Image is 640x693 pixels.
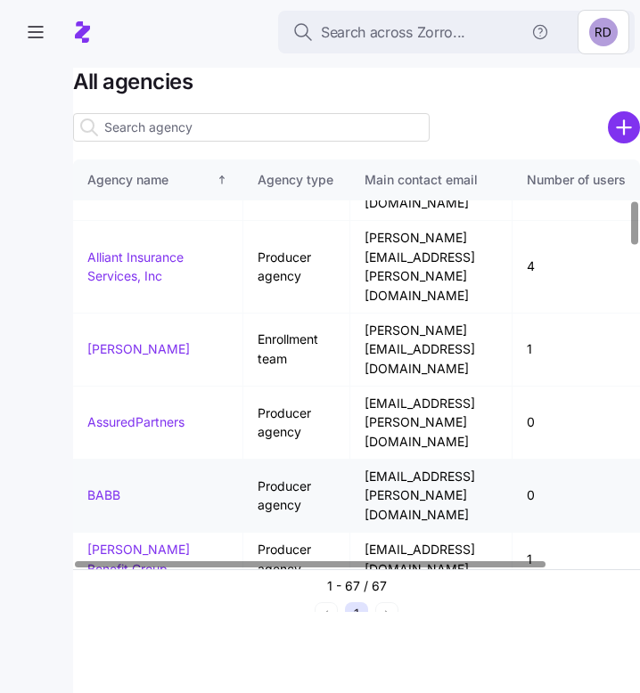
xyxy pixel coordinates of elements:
[73,68,640,95] h1: All agencies
[87,170,212,190] div: Agency name
[216,174,228,186] div: Sorted ascending
[87,249,184,284] a: Alliant Insurance Services, Inc
[73,113,430,142] input: Search agency
[243,314,350,387] td: Enrollment team
[87,487,120,502] a: BABB
[321,21,465,44] span: Search across Zorro...
[513,387,640,460] td: 0
[87,341,190,356] a: [PERSON_NAME]
[258,170,335,190] div: Agency type
[350,460,513,533] td: [EMAIL_ADDRESS][PERSON_NAME][DOMAIN_NAME]
[87,414,185,429] a: AssuredPartners
[350,533,513,586] td: [EMAIL_ADDRESS][DOMAIN_NAME]
[350,221,513,314] td: [PERSON_NAME][EMAIL_ADDRESS][PERSON_NAME][DOMAIN_NAME]
[513,314,640,387] td: 1
[350,387,513,460] td: [EMAIL_ADDRESS][PERSON_NAME][DOMAIN_NAME]
[513,533,640,586] td: 1
[243,533,350,586] td: Producer agency
[243,387,350,460] td: Producer agency
[315,602,338,625] button: Previous page
[278,11,635,53] button: Search across Zorro...
[527,170,626,190] div: Number of users
[327,577,387,595] div: 1 - 67 / 67
[513,460,640,533] td: 0
[608,111,640,143] svg: add icon
[243,460,350,533] td: Producer agency
[345,602,368,625] button: 1
[350,314,513,387] td: [PERSON_NAME][EMAIL_ADDRESS][DOMAIN_NAME]
[513,221,640,314] td: 4
[365,170,497,190] div: Main contact email
[243,221,350,314] td: Producer agency
[73,159,243,200] th: Agency nameSorted ascending
[375,602,398,625] button: Next page
[589,18,618,46] img: 6d862e07fa9c5eedf81a4422c42283ac
[87,542,190,576] a: [PERSON_NAME] Benefit Group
